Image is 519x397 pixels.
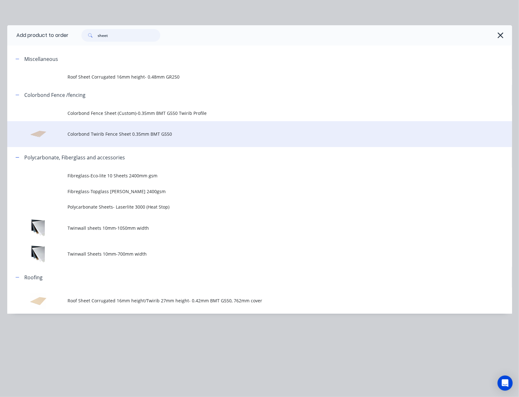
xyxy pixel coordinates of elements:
[68,131,423,137] span: Colorbond Twirib Fence Sheet 0.35mm BMT G550
[68,204,423,210] span: Polycarbonate Sheets- Laserlite 3000 (Heat Stop)
[7,25,69,45] div: Add product to order
[498,376,513,391] div: Open Intercom Messenger
[68,172,423,179] span: Fibreglass-Eco-lite 10 Sheets 2400mm gsm
[68,225,423,231] span: Twinwall sheets 10mm-1050mm width
[25,274,43,281] div: Roofing
[25,55,58,63] div: Miscellaneous
[68,188,423,195] span: Fibreglass-Topglass [PERSON_NAME] 2400gsm
[25,91,86,99] div: Colorbond Fence /fencing
[98,29,160,42] input: Search...
[25,154,125,161] div: Polycarbonate, Fiberglass and accessories
[68,74,423,80] span: Roof Sheet Corrugated 16mm height- 0.48mm GR250
[68,110,423,116] span: Colorbond Fence Sheet (Custom)-0.35mm BMT G550 Twirib Profile
[68,251,423,257] span: Twinwall Sheets 10mm-700mm width
[68,297,423,304] span: Roof Sheet Corrugated 16mm height/Twirib 27mm height- 0.42mm BMT G550, 762mm cover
